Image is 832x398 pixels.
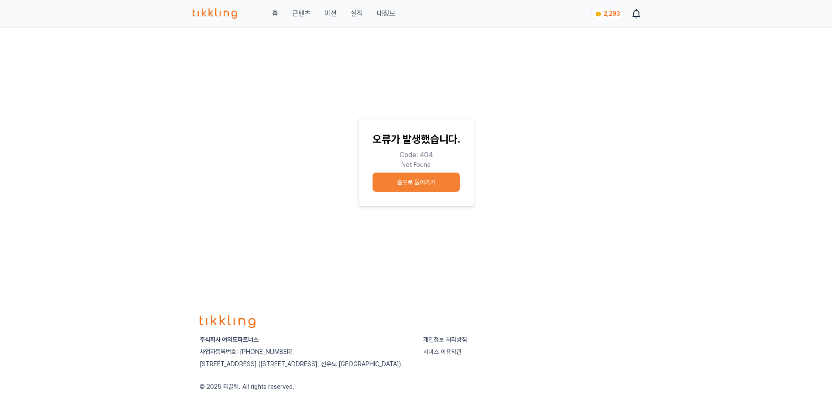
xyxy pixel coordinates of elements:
img: 티끌링 [193,8,238,19]
a: 홈으로 돌아가기 [373,169,460,192]
a: coin 2,293 [591,7,622,20]
img: coin [595,10,602,17]
a: 개인정보 처리방침 [423,336,467,343]
p: Not Found [373,160,460,169]
p: [STREET_ADDRESS] ([STREET_ADDRESS], 선유도 [GEOGRAPHIC_DATA]) [200,360,409,368]
span: 2,293 [604,10,620,17]
button: 미션 [325,8,337,19]
p: 오류가 발생했습니다. [373,132,460,146]
button: 홈으로 돌아가기 [373,173,460,192]
a: 서비스 이용약관 [423,348,462,355]
p: 사업자등록번호: [PHONE_NUMBER] [200,347,409,356]
p: © 2025 티끌링. All rights reserved. [200,382,633,391]
p: Code: 404 [373,150,460,160]
a: 홈 [272,8,278,19]
p: 주식회사 여의도파트너스 [200,335,409,344]
a: 실적 [351,8,363,19]
a: 내정보 [377,8,395,19]
img: logo [200,315,255,328]
a: 콘텐츠 [292,8,311,19]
